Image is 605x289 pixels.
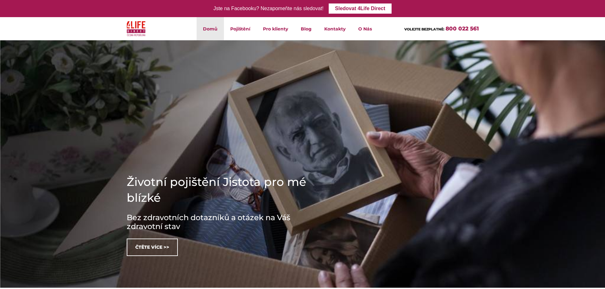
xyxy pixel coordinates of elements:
h3: Bez zdravotních dotazníků a otázek na Váš zdravotní stav [127,213,317,231]
a: 800 022 561 [446,25,479,32]
span: VOLEJTE BEZPLATNĚ: [404,27,444,31]
a: Blog [294,17,318,40]
div: Jste na Facebooku? Nezapomeňte nás sledovat! [213,4,324,13]
a: Kontakty [318,17,352,40]
img: 4Life Direct Česká republika logo [127,20,146,38]
a: Domů [197,17,224,40]
h1: Životní pojištění Jistota pro mé blízké [127,174,317,206]
a: Čtěte více >> [127,239,178,256]
a: Sledovat 4Life Direct [329,3,392,14]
